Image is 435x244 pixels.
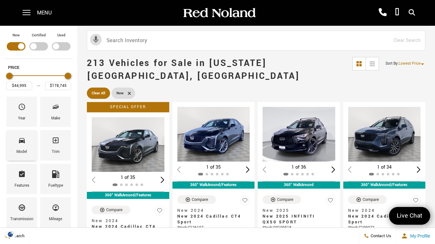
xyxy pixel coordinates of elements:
[40,197,71,228] div: MileageMileage
[57,32,65,39] label: Used
[90,34,102,45] svg: Click to toggle on voice search
[52,202,60,216] span: Mileage
[363,197,379,202] div: Compare
[343,182,426,189] div: 360° WalkAround/Features
[87,57,300,82] span: 213 Vehicles for Sale in [US_STATE][GEOGRAPHIC_DATA], [GEOGRAPHIC_DATA]
[5,32,72,59] div: Filter by Vehicle Type
[263,164,335,171] div: 1 of 36
[52,169,60,182] span: Fueltype
[87,31,425,51] input: Search Inventory
[177,208,250,225] a: New 2024New 2024 Cadillac CT4 Sport
[106,207,123,213] div: Compare
[40,164,71,194] div: FueltypeFueltype
[369,233,391,239] span: Contact Us
[6,130,37,160] div: ModelModel
[177,208,245,213] span: New 2024
[177,107,250,162] img: 2024 Cadillac CT4 Sport 1
[393,211,426,220] span: Live Chat
[49,216,62,223] div: Mileage
[408,233,430,239] span: My Profile
[3,231,18,238] section: Click to Open Cookie Consent Modal
[6,70,71,90] div: Price
[8,65,69,70] h5: Price
[348,107,421,162] div: 1 / 2
[65,73,71,79] div: Maximum Price
[348,164,421,171] div: 1 of 34
[263,213,330,225] span: New 2025 INFINITI QX50 SPORT
[18,101,26,115] span: Year
[263,107,335,162] div: 1 / 2
[258,182,340,189] div: 360° WalkAround
[92,218,160,224] span: New 2024
[263,208,330,213] span: New 2025
[177,164,250,171] div: 1 of 35
[263,208,335,225] a: New 2025New 2025 INFINITI QX50 SPORT
[6,82,32,90] input: Minimum
[348,107,421,162] img: 2024 Cadillac XT4 Sport 1
[389,207,430,225] a: Live Chat
[18,169,26,182] span: Features
[348,213,416,225] span: New 2024 Cadillac XT4 Sport
[10,216,33,223] div: Transmission
[92,218,164,235] a: New 2024New 2024 Cadillac CT4 Sport
[417,166,421,173] div: Next slide
[87,102,169,112] div: Special Offer
[385,61,399,66] span: Sort By :
[348,208,416,213] span: New 2024
[18,202,26,216] span: Transmission
[348,208,421,225] a: New 2024New 2024 Cadillac XT4 Sport
[326,195,335,208] button: Save Vehicle
[14,182,29,189] div: Features
[92,89,105,97] span: Clear All
[92,117,164,172] img: 2024 Cadillac CT4 Sport 1
[182,7,256,19] img: Red Noland Auto Group
[40,130,71,160] div: TrimTrim
[6,164,37,194] div: FeaturesFeatures
[13,32,20,39] label: New
[348,225,421,231] div: Stock : C199072
[40,97,71,127] div: MakeMake
[177,195,216,204] button: Compare Vehicle
[177,107,250,162] div: 1 / 2
[240,195,250,208] button: Save Vehicle
[6,197,37,228] div: TransmissionTransmission
[48,182,63,189] div: Fueltype
[92,206,130,214] button: Compare Vehicle
[92,174,164,181] div: 1 of 35
[52,135,60,148] span: Trim
[396,228,435,244] button: Open user profile menu
[32,32,46,39] label: Certified
[155,206,164,218] button: Save Vehicle
[172,182,255,189] div: 360° WalkAround/Features
[263,195,301,204] button: Compare Vehicle
[51,115,60,122] div: Make
[6,97,37,127] div: YearYear
[246,166,250,173] div: Next slide
[6,73,13,79] div: Minimum Price
[177,225,250,231] div: Stock : C126107
[18,115,25,122] div: Year
[16,148,27,155] div: Model
[52,148,60,155] div: Trim
[192,197,208,202] div: Compare
[411,195,421,208] button: Save Vehicle
[116,89,124,97] span: New
[348,195,387,204] button: Compare Vehicle
[263,225,335,231] div: Stock : QX109518
[3,231,18,238] img: Opt-Out Icon
[45,82,71,90] input: Maximum
[399,61,421,66] span: Lowest Price
[331,166,335,173] div: Next slide
[92,117,164,172] div: 1 / 2
[263,107,335,162] img: 2025 INFINITI QX50 SPORT 1
[92,224,160,235] span: New 2024 Cadillac CT4 Sport
[18,135,26,148] span: Model
[87,192,169,199] div: 360° WalkAround/Features
[161,177,164,183] div: Next slide
[52,101,60,115] span: Make
[177,213,245,225] span: New 2024 Cadillac CT4 Sport
[277,197,293,202] div: Compare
